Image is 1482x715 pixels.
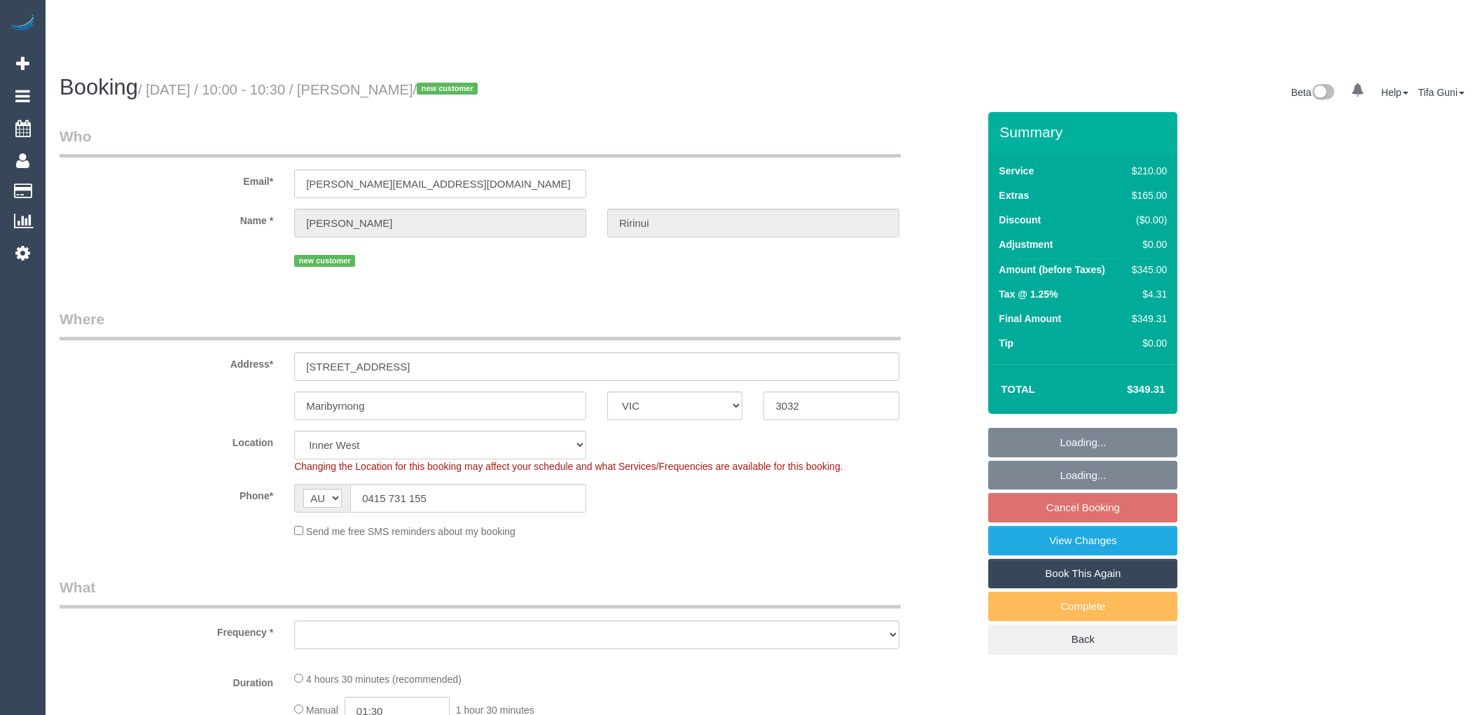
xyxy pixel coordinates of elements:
label: Frequency * [49,620,284,639]
a: Beta [1291,87,1334,98]
label: Final Amount [999,312,1061,326]
label: Discount [999,213,1041,227]
strong: Total [1001,383,1035,395]
div: $165.00 [1126,188,1166,202]
label: Location [49,431,284,450]
label: Adjustment [999,237,1053,251]
div: $0.00 [1126,336,1166,350]
iframe: Intercom live chat [1434,667,1468,701]
span: Send me free SMS reminders about my booking [306,526,515,537]
span: / [413,82,483,97]
span: new customer [294,255,355,266]
div: $4.31 [1126,287,1166,301]
legend: What [60,577,901,609]
a: Tifa Guni [1418,87,1464,98]
small: / [DATE] / 10:00 - 10:30 / [PERSON_NAME] [138,82,482,97]
legend: Who [60,126,901,158]
span: new customer [417,83,478,94]
span: 4 hours 30 minutes (recommended) [306,674,462,685]
input: Suburb* [294,391,586,420]
label: Tax @ 1.25% [999,287,1058,301]
input: First Name* [294,209,586,237]
label: Name * [49,209,284,228]
label: Tip [999,336,1013,350]
div: $210.00 [1126,164,1166,178]
div: $349.31 [1126,312,1166,326]
h3: Summary [999,124,1170,140]
span: Booking [60,75,138,99]
label: Email* [49,169,284,188]
a: View Changes [988,526,1177,555]
h4: $349.31 [1084,384,1164,396]
input: Phone* [350,484,586,513]
legend: Where [60,309,901,340]
a: Back [988,625,1177,654]
input: Last Name* [607,209,899,237]
label: Address* [49,352,284,371]
input: Email* [294,169,586,198]
a: Help [1381,87,1408,98]
span: Changing the Location for this booking may affect your schedule and what Services/Frequencies are... [294,461,843,472]
input: Post Code* [763,391,899,420]
label: Amount (before Taxes) [999,263,1104,277]
img: New interface [1311,84,1334,102]
a: Book This Again [988,559,1177,588]
div: ($0.00) [1126,213,1166,227]
label: Service [999,164,1034,178]
div: $345.00 [1126,263,1166,277]
label: Duration [49,671,284,690]
div: $0.00 [1126,237,1166,251]
label: Phone* [49,484,284,503]
label: Extras [999,188,1029,202]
